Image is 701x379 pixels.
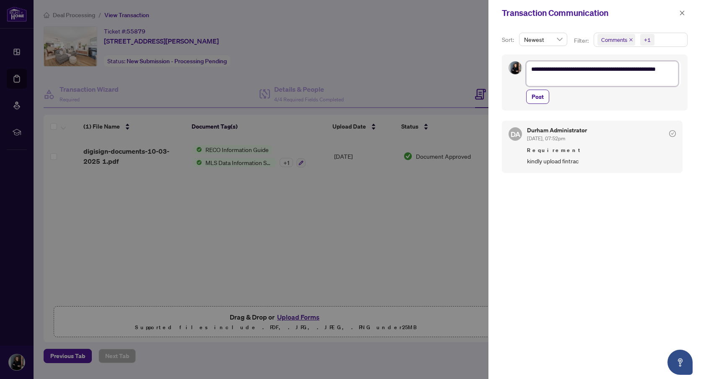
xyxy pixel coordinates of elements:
button: Open asap [667,350,693,375]
span: kindly upload fintrac [527,156,676,166]
span: Requirement [527,146,676,155]
span: Newest [524,33,562,46]
span: Comments [597,34,635,46]
img: Profile Icon [509,62,522,74]
button: Post [526,90,549,104]
span: Comments [601,36,627,44]
p: Sort: [502,35,516,44]
span: Post [532,90,544,103]
div: Transaction Communication [502,7,677,19]
span: DA [510,129,520,140]
span: check-circle [669,130,676,137]
div: +1 [644,36,651,44]
h5: Durham Administrator [527,127,587,133]
span: close [679,10,685,16]
p: Filter: [574,36,590,45]
span: close [629,38,633,42]
span: [DATE], 07:52pm [527,135,565,142]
